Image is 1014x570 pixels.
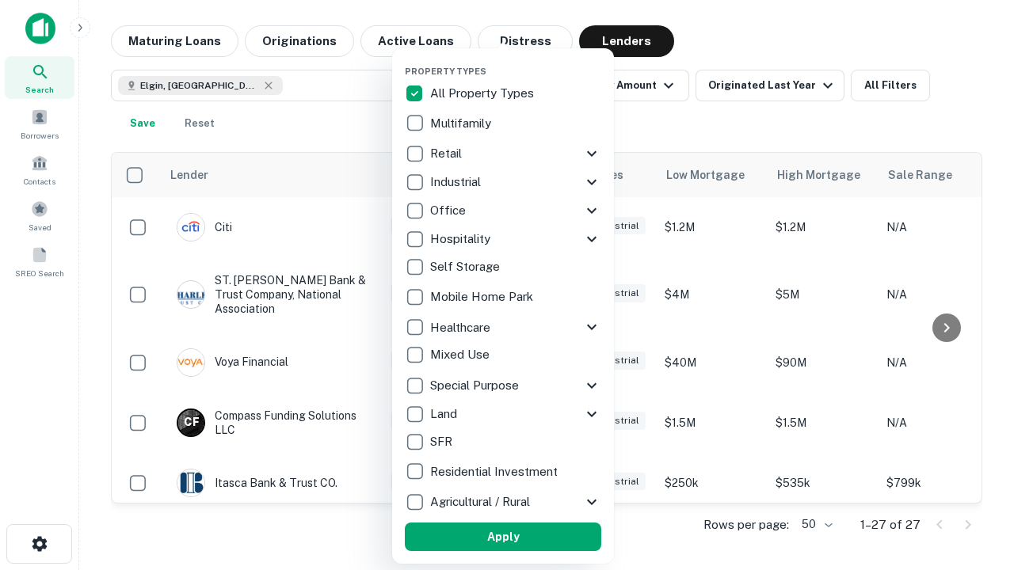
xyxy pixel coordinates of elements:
[405,225,601,253] div: Hospitality
[430,114,494,133] p: Multifamily
[935,443,1014,519] iframe: Chat Widget
[430,84,537,103] p: All Property Types
[405,522,601,551] button: Apply
[430,345,493,364] p: Mixed Use
[405,400,601,428] div: Land
[405,139,601,168] div: Retail
[430,230,494,249] p: Hospitality
[430,492,533,511] p: Agricultural / Rural
[430,257,503,276] p: Self Storage
[430,144,465,163] p: Retail
[405,168,601,196] div: Industrial
[430,376,522,395] p: Special Purpose
[405,66,486,76] span: Property Types
[430,462,561,481] p: Residential Investment
[430,173,484,192] p: Industrial
[405,196,601,225] div: Office
[405,371,601,400] div: Special Purpose
[405,313,601,341] div: Healthcare
[405,488,601,516] div: Agricultural / Rural
[430,432,456,451] p: SFR
[430,201,469,220] p: Office
[430,405,460,424] p: Land
[430,287,536,306] p: Mobile Home Park
[430,318,494,337] p: Healthcare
